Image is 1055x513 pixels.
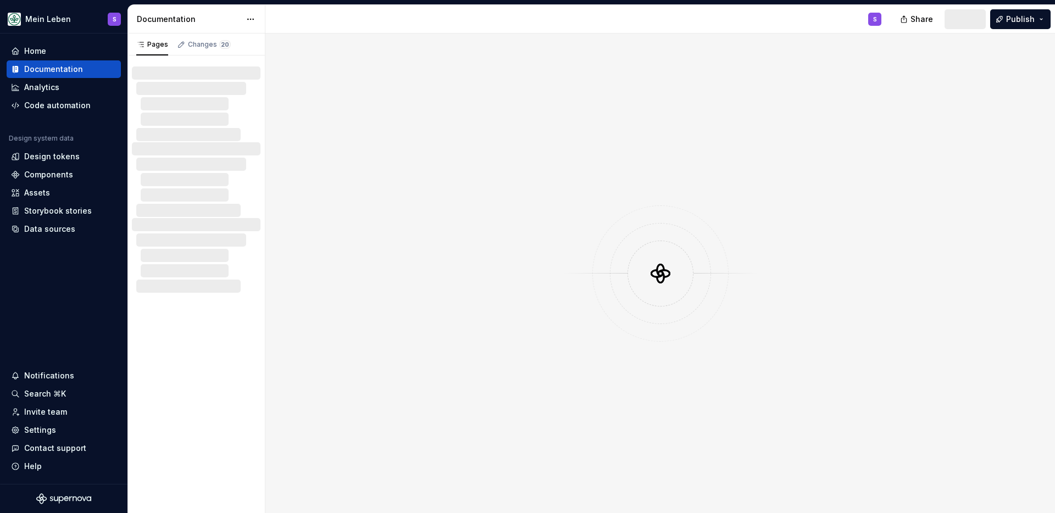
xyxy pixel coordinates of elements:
div: Components [24,169,73,180]
div: Invite team [24,406,67,417]
div: Settings [24,425,56,436]
button: Mein LebenS [2,7,125,31]
button: Contact support [7,439,121,457]
div: Design system data [9,134,74,143]
div: Pages [136,40,168,49]
span: 20 [219,40,231,49]
a: Design tokens [7,148,121,165]
span: Share [910,14,933,25]
div: Contact support [24,443,86,454]
button: Publish [990,9,1051,29]
div: Help [24,461,42,472]
div: Documentation [24,64,83,75]
div: Changes [188,40,231,49]
div: S [113,15,116,24]
a: Settings [7,421,121,439]
a: Storybook stories [7,202,121,220]
a: Analytics [7,79,121,96]
div: Data sources [24,224,75,235]
div: Code automation [24,100,91,111]
div: Design tokens [24,151,80,162]
div: Home [24,46,46,57]
a: Home [7,42,121,60]
span: Publish [1006,14,1035,25]
button: Notifications [7,367,121,384]
a: Documentation [7,60,121,78]
img: df5db9ef-aba0-4771-bf51-9763b7497661.png [8,13,21,26]
a: Invite team [7,403,121,421]
svg: Supernova Logo [36,493,91,504]
a: Assets [7,184,121,202]
a: Code automation [7,97,121,114]
div: S [873,15,877,24]
a: Components [7,166,121,183]
div: Documentation [137,14,241,25]
button: Help [7,458,121,475]
button: Search ⌘K [7,385,121,403]
div: Storybook stories [24,205,92,216]
button: Share [895,9,940,29]
a: Data sources [7,220,121,238]
div: Assets [24,187,50,198]
div: Mein Leben [25,14,71,25]
div: Analytics [24,82,59,93]
div: Search ⌘K [24,388,66,399]
div: Notifications [24,370,74,381]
